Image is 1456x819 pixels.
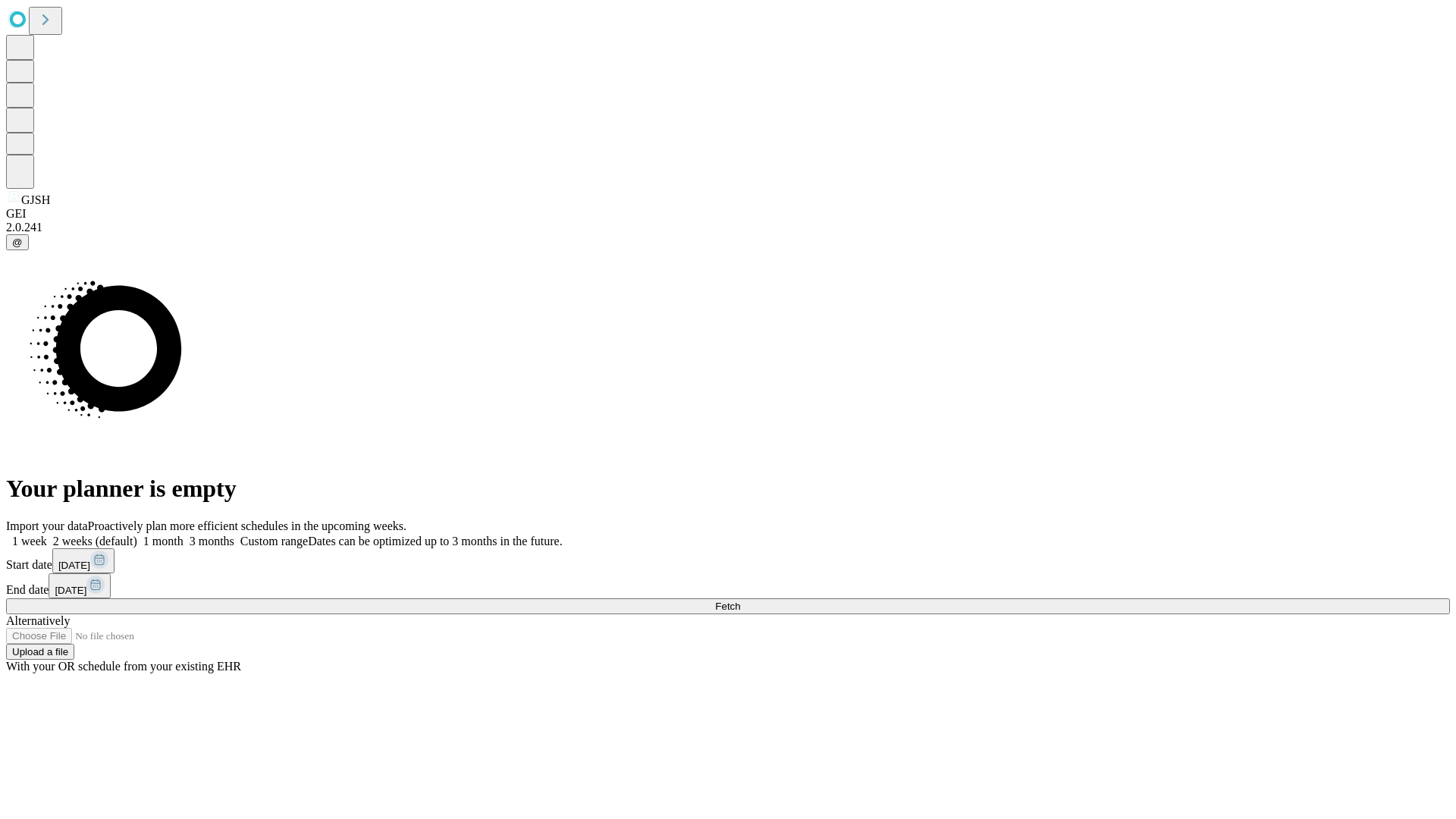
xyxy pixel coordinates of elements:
button: Upload a file [6,644,74,660]
div: End date [6,573,1450,598]
span: Import your data [6,519,88,532]
span: 1 week [12,535,47,548]
span: Alternatively [6,614,70,627]
span: [DATE] [58,560,90,571]
div: Start date [6,548,1450,573]
h1: Your planner is empty [6,475,1450,503]
span: 1 month [143,535,184,548]
span: GJSH [21,193,50,206]
button: @ [6,234,29,250]
span: Fetch [715,601,740,612]
span: [DATE] [55,585,86,596]
button: Fetch [6,598,1450,614]
span: With your OR schedule from your existing EHR [6,660,241,673]
button: [DATE] [52,548,115,573]
span: 2 weeks (default) [53,535,137,548]
div: 2.0.241 [6,221,1450,234]
span: Proactively plan more efficient schedules in the upcoming weeks. [88,519,406,532]
span: Custom range [240,535,308,548]
span: Dates can be optimized up to 3 months in the future. [308,535,562,548]
span: 3 months [190,535,234,548]
button: [DATE] [49,573,111,598]
div: GEI [6,207,1450,221]
span: @ [12,237,23,248]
